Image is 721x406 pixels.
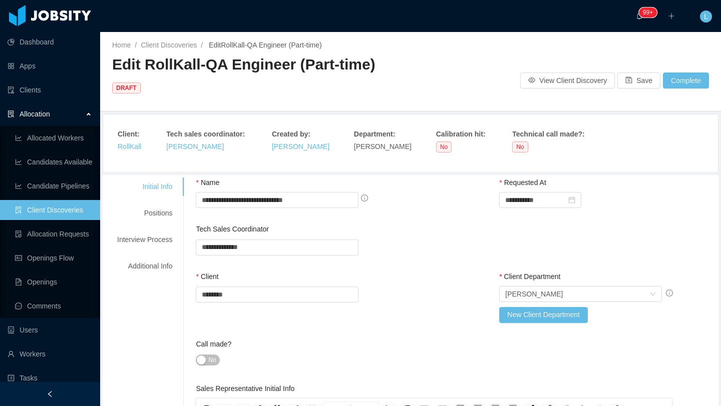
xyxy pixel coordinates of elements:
[361,194,368,201] span: info-circle
[196,225,269,233] label: Tech Sales Coordinator
[15,224,92,244] a: icon: file-doneAllocation Requests
[354,142,412,150] span: [PERSON_NAME]
[196,340,231,348] label: Call made?
[505,286,563,301] div: Stan Prokarym
[499,178,546,186] label: Requested At
[512,141,528,152] span: No
[636,12,643,19] i: icon: bell
[8,320,92,340] a: icon: robotUsers
[668,12,675,19] i: icon: plus
[639,7,657,17] sup: 104
[520,72,615,88] button: icon: eyeView Client Discovery
[112,82,141,93] span: DRAFT
[166,130,245,138] strong: Tech sales coordinator :
[704,10,708,22] span: L
[105,230,184,249] div: Interview Process
[617,72,660,88] button: icon: saveSave
[221,41,322,49] a: RollKall-QA Engineer (Part-time)
[354,130,395,138] strong: Department :
[196,354,219,365] button: Call made?
[8,368,92,388] a: icon: profileTasks
[499,307,588,323] button: New Client Department
[568,196,575,203] i: icon: calendar
[20,110,50,118] span: Allocation
[8,32,92,52] a: icon: pie-chartDashboard
[112,41,131,49] a: Home
[272,142,329,150] a: [PERSON_NAME]
[15,296,92,316] a: icon: messageComments
[201,41,203,49] span: /
[196,272,218,280] label: Client
[196,384,294,392] label: Sales Representative Initial Info
[105,177,184,196] div: Initial Info
[166,142,224,150] a: [PERSON_NAME]
[436,130,486,138] strong: Calibration hit :
[105,204,184,222] div: Positions
[118,142,141,150] a: RollKall
[504,272,561,280] span: Client Department
[8,56,92,76] a: icon: appstoreApps
[118,130,140,138] strong: Client :
[112,56,376,93] span: Edit RollKall-QA Engineer (Part-time)
[105,257,184,275] div: Additional Info
[15,176,92,196] a: icon: line-chartCandidate Pipelines
[8,344,92,364] a: icon: userWorkers
[135,41,137,49] span: /
[512,130,584,138] strong: Technical call made? :
[141,41,197,49] a: Client Discoveries
[15,200,92,220] a: icon: file-searchClient Discoveries
[436,141,452,152] span: No
[272,130,310,138] strong: Created by :
[15,152,92,172] a: icon: line-chartCandidates Available
[666,289,673,296] span: info-circle
[15,272,92,292] a: icon: file-textOpenings
[207,41,322,49] span: Edit
[8,80,92,100] a: icon: auditClients
[15,128,92,148] a: icon: line-chartAllocated Workers
[196,192,358,208] input: Name
[663,72,709,88] button: Complete
[15,248,92,268] a: icon: idcardOpenings Flow
[8,110,15,117] i: icon: solution
[208,355,216,365] span: No
[196,178,219,186] label: Name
